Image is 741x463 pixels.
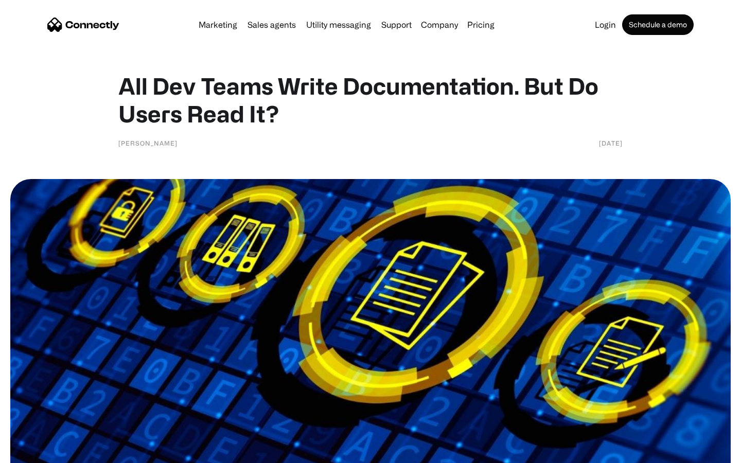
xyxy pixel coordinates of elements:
[118,138,178,148] div: [PERSON_NAME]
[463,21,499,29] a: Pricing
[302,21,375,29] a: Utility messaging
[243,21,300,29] a: Sales agents
[418,17,461,32] div: Company
[591,21,620,29] a: Login
[421,17,458,32] div: Company
[195,21,241,29] a: Marketing
[599,138,623,148] div: [DATE]
[622,14,694,35] a: Schedule a demo
[47,17,119,32] a: home
[10,445,62,459] aside: Language selected: English
[377,21,416,29] a: Support
[21,445,62,459] ul: Language list
[118,72,623,128] h1: All Dev Teams Write Documentation. But Do Users Read It?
